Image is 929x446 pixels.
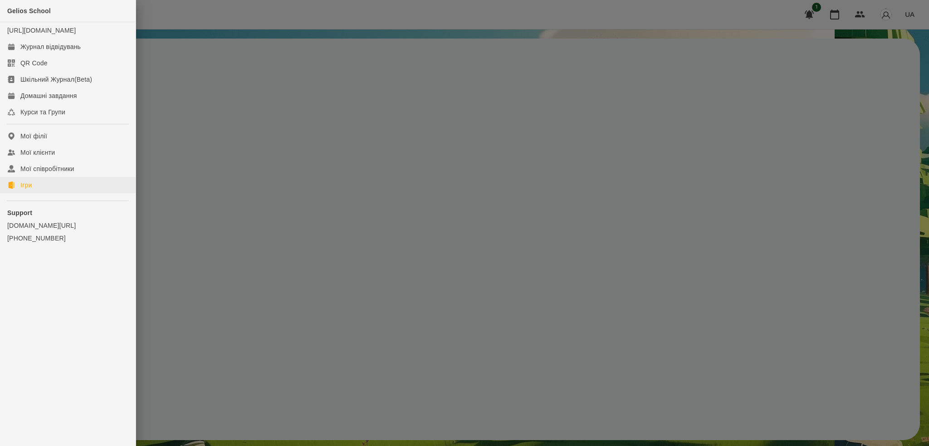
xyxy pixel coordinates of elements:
[20,91,77,100] div: Домашні завдання
[20,59,48,68] div: QR Code
[20,75,92,84] div: Шкільний Журнал(Beta)
[20,164,74,173] div: Мої співробітники
[7,27,76,34] a: [URL][DOMAIN_NAME]
[7,221,128,230] a: [DOMAIN_NAME][URL]
[7,7,51,15] span: Gelios School
[20,42,81,51] div: Журнал відвідувань
[20,132,47,141] div: Мої філії
[20,148,55,157] div: Мої клієнти
[20,181,32,190] div: Ігри
[7,208,128,217] p: Support
[7,234,128,243] a: [PHONE_NUMBER]
[20,108,65,117] div: Курси та Групи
